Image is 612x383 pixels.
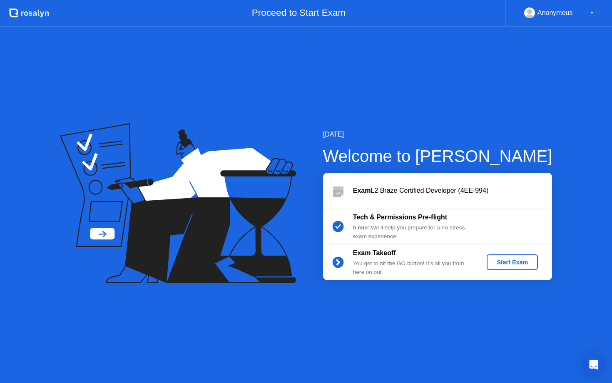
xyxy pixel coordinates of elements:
[353,224,473,241] div: : We’ll help you prepare for a no-stress exam experience
[353,187,371,194] b: Exam
[353,259,473,276] div: You get to hit the GO button! It’s all you from here on out
[353,186,552,196] div: L2 Braze Certified Developer (4EE-994)
[323,144,552,169] div: Welcome to [PERSON_NAME]
[590,7,594,18] div: ▼
[323,129,552,139] div: [DATE]
[490,259,535,266] div: Start Exam
[487,254,538,270] button: Start Exam
[353,214,447,221] b: Tech & Permissions Pre-flight
[353,249,396,256] b: Exam Takeoff
[537,7,573,18] div: Anonymous
[584,355,604,375] div: Open Intercom Messenger
[353,224,368,231] b: 5 min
